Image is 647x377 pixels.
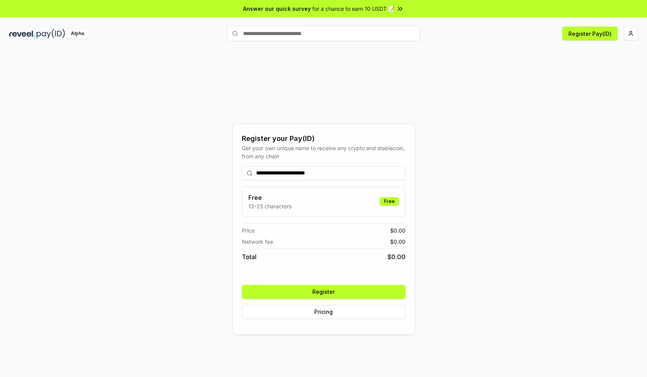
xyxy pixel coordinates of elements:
button: Pricing [242,305,406,319]
span: $ 0.00 [390,226,406,235]
div: Get your own unique name to receive any crypto and stablecoin, from any chain [242,144,406,160]
p: 13-25 characters [248,202,292,210]
h3: Free [248,193,292,202]
img: reveel_dark [9,29,35,39]
span: Answer our quick survey [243,5,311,13]
span: $ 0.00 [390,238,406,246]
div: Alpha [67,29,88,39]
div: Free [380,197,399,206]
img: pay_id [37,29,65,39]
span: Price [242,226,255,235]
button: Register [242,285,406,299]
div: Register your Pay(ID) [242,133,406,144]
button: Register Pay(ID) [562,27,618,40]
span: $ 0.00 [387,252,406,261]
span: Total [242,252,256,261]
span: for a chance to earn 10 USDT 📝 [312,5,395,13]
span: Network fee [242,238,273,246]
